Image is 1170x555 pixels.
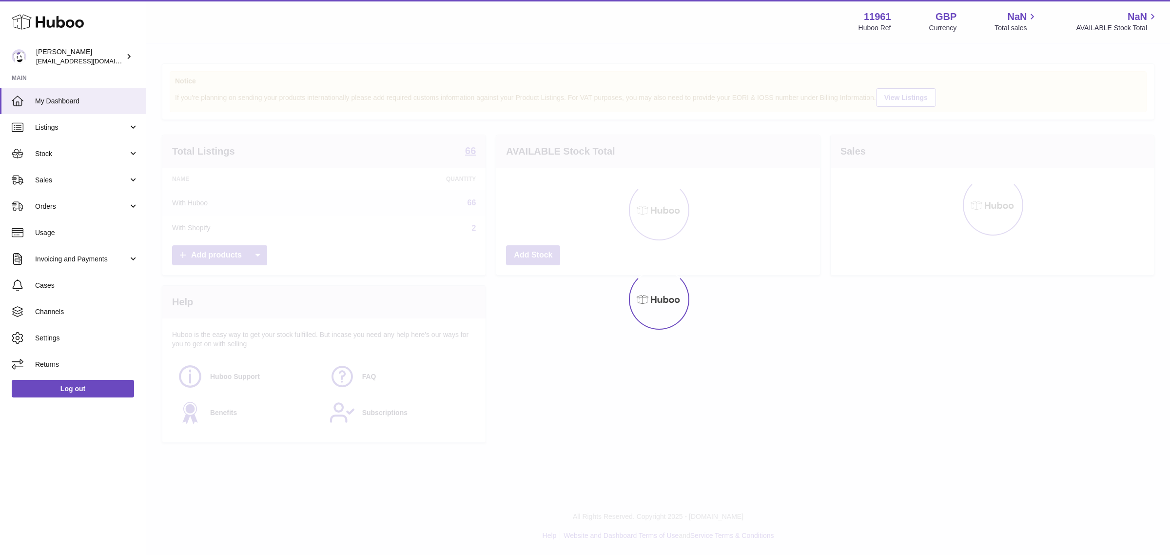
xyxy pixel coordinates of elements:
[12,49,26,64] img: internalAdmin-11961@internal.huboo.com
[35,176,128,185] span: Sales
[864,10,891,23] strong: 11961
[35,123,128,132] span: Listings
[1128,10,1147,23] span: NaN
[936,10,956,23] strong: GBP
[12,380,134,397] a: Log out
[35,228,138,238] span: Usage
[36,57,143,65] span: [EMAIL_ADDRESS][DOMAIN_NAME]
[35,307,138,317] span: Channels
[35,97,138,106] span: My Dashboard
[929,23,957,33] div: Currency
[1076,10,1158,33] a: NaN AVAILABLE Stock Total
[1007,10,1027,23] span: NaN
[35,255,128,264] span: Invoicing and Payments
[1076,23,1158,33] span: AVAILABLE Stock Total
[35,202,128,211] span: Orders
[35,149,128,159] span: Stock
[35,281,138,290] span: Cases
[35,360,138,369] span: Returns
[36,47,124,66] div: [PERSON_NAME]
[994,10,1038,33] a: NaN Total sales
[994,23,1038,33] span: Total sales
[35,334,138,343] span: Settings
[858,23,891,33] div: Huboo Ref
